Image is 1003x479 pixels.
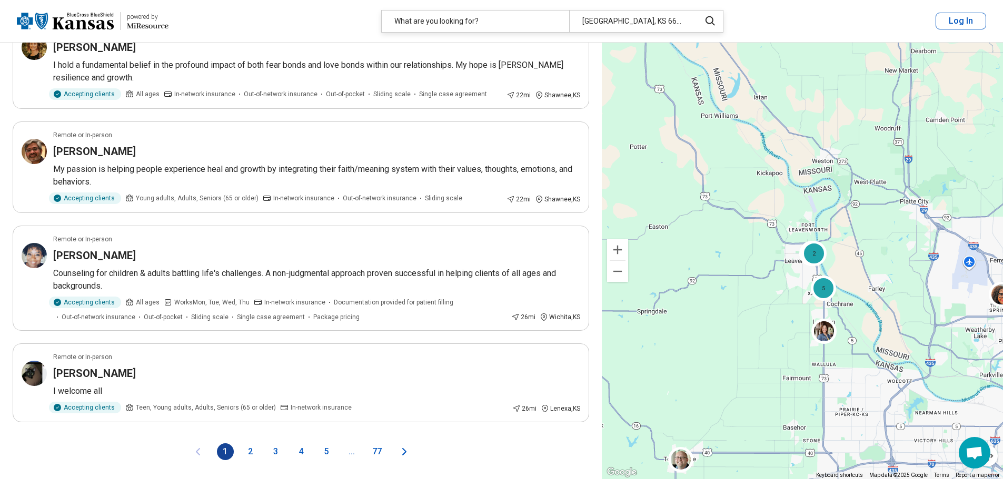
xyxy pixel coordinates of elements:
[53,163,580,188] p: My passion is helping people experience heal and growth by integrating their faith/meaning system...
[541,404,580,413] div: Lenexa , KS
[237,312,305,322] span: Single case agreement
[293,443,310,460] button: 4
[53,248,136,263] h3: [PERSON_NAME]
[326,89,365,99] span: Out-of-pocket
[53,385,580,398] p: I welcome all
[53,366,136,381] h3: [PERSON_NAME]
[535,90,580,100] div: Shawnee , KS
[811,275,836,300] div: 5
[53,144,136,159] h3: [PERSON_NAME]
[49,192,121,204] div: Accepting clients
[136,403,276,412] span: Teen, Young adults, Adults, Seniors (65 or older)
[569,11,694,32] div: [GEOGRAPHIC_DATA], KS 66048
[53,235,112,244] p: Remote or In-person
[869,472,928,478] span: Map data ©2025 Google
[512,404,537,413] div: 26 mi
[136,89,160,99] span: All ages
[604,465,639,479] a: Open this area in Google Maps (opens a new window)
[313,312,360,322] span: Package pricing
[511,312,535,322] div: 26 mi
[49,402,121,413] div: Accepting clients
[816,472,863,479] button: Keyboard shortcuts
[53,40,136,55] h3: [PERSON_NAME]
[53,352,112,362] p: Remote or In-person
[607,261,628,282] button: Zoom out
[53,130,112,140] p: Remote or In-person
[191,312,229,322] span: Sliding scale
[398,443,411,460] button: Next page
[373,89,411,99] span: Sliding scale
[242,443,259,460] button: 2
[264,298,325,307] span: In-network insurance
[192,443,204,460] button: Previous page
[49,297,121,308] div: Accepting clients
[801,240,827,266] div: 2
[604,465,639,479] img: Google
[607,239,628,260] button: Zoom in
[291,403,352,412] span: In-network insurance
[136,298,160,307] span: All ages
[144,312,183,322] span: Out-of-pocket
[934,472,949,478] a: Terms (opens in new tab)
[419,89,487,99] span: Single case agreement
[17,8,168,34] a: Blue Cross Blue Shield Kansaspowered by
[959,437,990,468] div: Open chat
[318,443,335,460] button: 5
[217,443,234,460] button: 1
[369,443,385,460] button: 77
[127,12,168,22] div: powered by
[53,59,580,84] p: I hold a fundamental belief in the profound impact of both fear bonds and love bonds within our r...
[334,298,453,307] span: Documentation provided for patient filling
[267,443,284,460] button: 3
[425,193,462,203] span: Sliding scale
[535,195,580,204] div: Shawnee , KS
[136,193,259,203] span: Young adults, Adults, Seniors (65 or older)
[507,90,531,100] div: 22 mi
[62,312,135,322] span: Out-of-network insurance
[17,8,114,34] img: Blue Cross Blue Shield Kansas
[382,11,569,32] div: What are you looking for?
[53,267,580,292] p: Counseling for children & adults battling life's challenges. A non-judgmental approach proven suc...
[174,89,235,99] span: In-network insurance
[174,298,250,307] span: Works Mon, Tue, Wed, Thu
[49,88,121,100] div: Accepting clients
[343,193,416,203] span: Out-of-network insurance
[343,443,360,460] span: ...
[540,312,580,322] div: Wichita , KS
[936,13,986,29] button: Log In
[956,472,1000,478] a: Report a map error
[244,89,317,99] span: Out-of-network insurance
[507,195,531,204] div: 22 mi
[273,193,334,203] span: In-network insurance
